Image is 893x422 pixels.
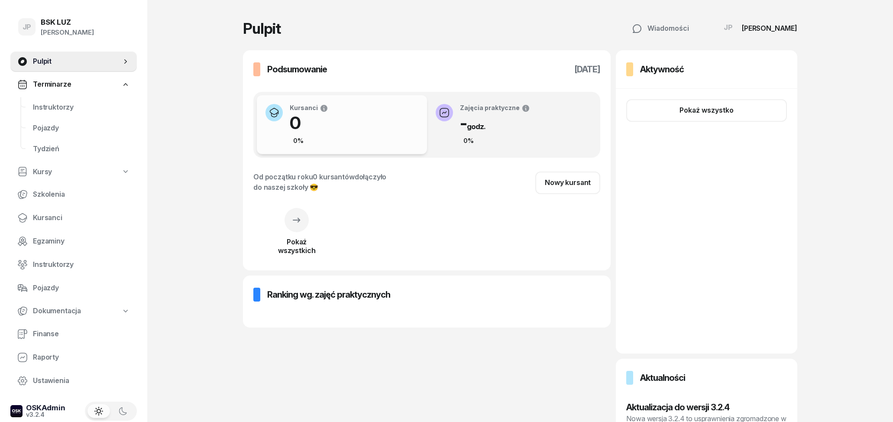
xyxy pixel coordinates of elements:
[10,184,137,205] a: Szkolenia
[622,17,699,40] button: Wiadomości
[467,122,485,131] small: godz.
[460,113,530,133] h1: -
[632,23,689,34] div: Wiadomości
[535,172,600,194] a: Nowy kursant
[640,62,684,76] h3: Aktywność
[10,405,23,417] img: logo-xs-dark@2x.png
[10,301,137,321] a: Dokumentacja
[33,166,52,178] span: Kursy
[626,400,787,414] h3: Aktualizacja do wersji 3.2.4
[290,113,328,133] h1: 0
[33,305,81,317] span: Dokumentacja
[10,370,137,391] a: Ustawienia
[460,104,530,113] div: Zajęcia praktyczne
[679,105,734,116] div: Pokaż wszystko
[10,231,137,252] a: Egzaminy
[33,328,130,340] span: Finanse
[640,371,685,385] h3: Aktualności
[26,404,65,412] div: OSKAdmin
[460,136,477,146] div: 0%
[26,118,137,139] a: Pojazdy
[33,143,130,155] span: Tydzień
[41,19,94,26] div: BSK LUZ
[427,95,597,154] button: Zajęcia praktyczne-godz.0%
[253,172,386,192] div: Od początku roku dołączyło do naszej szkoły 😎
[724,24,733,31] span: JP
[574,62,600,76] h3: [DATE]
[26,139,137,159] a: Tydzień
[33,212,130,224] span: Kursanci
[33,259,130,270] span: Instruktorzy
[41,27,94,38] div: [PERSON_NAME]
[267,62,327,76] h3: Podsumowanie
[33,79,71,90] span: Terminarze
[33,102,130,113] span: Instruktorzy
[243,21,281,36] h1: Pulpit
[33,352,130,363] span: Raporty
[33,189,130,200] span: Szkolenia
[253,218,340,255] a: Pokażwszystkich
[33,375,130,386] span: Ustawienia
[10,208,137,228] a: Kursanci
[33,236,130,247] span: Egzaminy
[33,123,130,134] span: Pojazdy
[10,278,137,299] a: Pojazdy
[33,282,130,294] span: Pojazdy
[267,288,390,302] h3: Ranking wg. zajęć praktycznych
[545,177,591,188] div: Nowy kursant
[33,56,121,67] span: Pulpit
[26,97,137,118] a: Instruktorzy
[290,104,328,113] div: Kursanci
[616,50,797,354] a: AktywnośćPokaż wszystko
[257,95,427,154] button: Kursanci00%
[10,75,137,94] a: Terminarze
[313,172,354,181] span: 0 kursantów
[10,324,137,344] a: Finanse
[626,99,787,122] button: Pokaż wszystko
[10,162,137,182] a: Kursy
[253,237,340,255] div: Pokaż wszystkich
[290,136,307,146] div: 0%
[23,23,32,31] span: JP
[10,254,137,275] a: Instruktorzy
[26,412,65,418] div: v3.2.4
[10,347,137,368] a: Raporty
[742,25,797,32] div: [PERSON_NAME]
[10,51,137,72] a: Pulpit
